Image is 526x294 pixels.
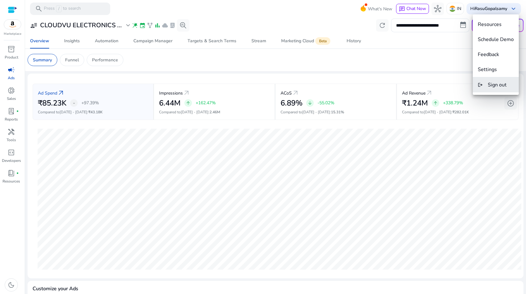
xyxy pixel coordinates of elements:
span: Resources [478,21,502,28]
mat-icon: logout [478,81,483,89]
span: Schedule Demo [478,36,514,43]
span: Feedback [478,51,499,58]
span: Sign out [488,81,507,88]
span: Settings [478,66,497,73]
